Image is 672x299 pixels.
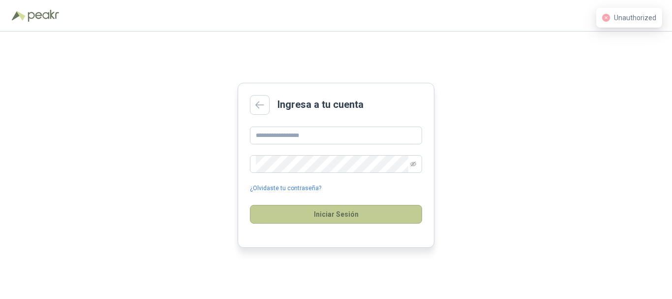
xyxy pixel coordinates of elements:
[250,184,321,193] a: ¿Olvidaste tu contraseña?
[614,14,656,22] span: Unauthorized
[602,14,610,22] span: close-circle
[250,205,422,224] button: Iniciar Sesión
[28,10,59,22] img: Peakr
[277,97,364,112] h2: Ingresa a tu cuenta
[12,11,26,21] img: Logo
[410,161,416,167] span: eye-invisible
